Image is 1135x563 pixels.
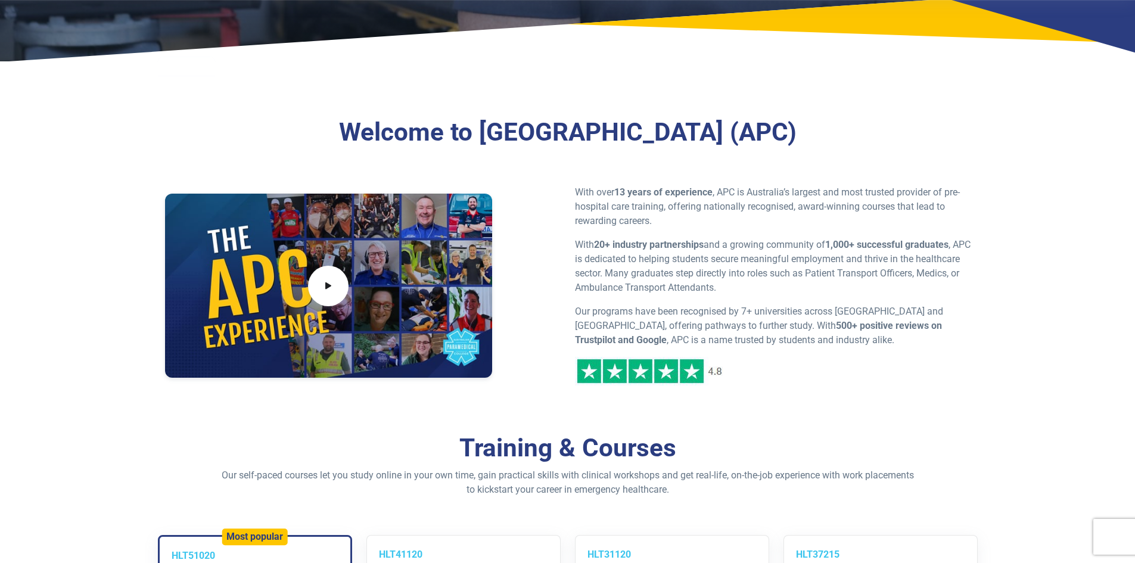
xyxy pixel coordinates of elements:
[825,239,949,250] strong: 1,000+ successful graduates
[594,239,704,250] strong: 20+ industry partnerships
[796,549,839,560] span: HLT37215
[575,304,971,347] p: Our programs have been recognised by 7+ universities across [GEOGRAPHIC_DATA] and [GEOGRAPHIC_DAT...
[575,238,971,295] p: With and a growing community of , APC is dedicated to helping students secure meaningful employme...
[614,186,713,198] strong: 13 years of experience
[575,185,971,228] p: With over , APC is Australia’s largest and most trusted provider of pre-hospital care training, o...
[225,117,910,148] h3: Welcome to [GEOGRAPHIC_DATA] (APC)
[219,468,916,497] p: Our self-paced courses let you study online in your own time, gain practical skills with clinical...
[226,531,283,543] h5: Most popular
[587,549,631,560] span: HLT31120
[172,550,215,561] span: HLT51020
[219,433,916,464] h2: Training & Courses
[379,549,422,560] span: HLT41120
